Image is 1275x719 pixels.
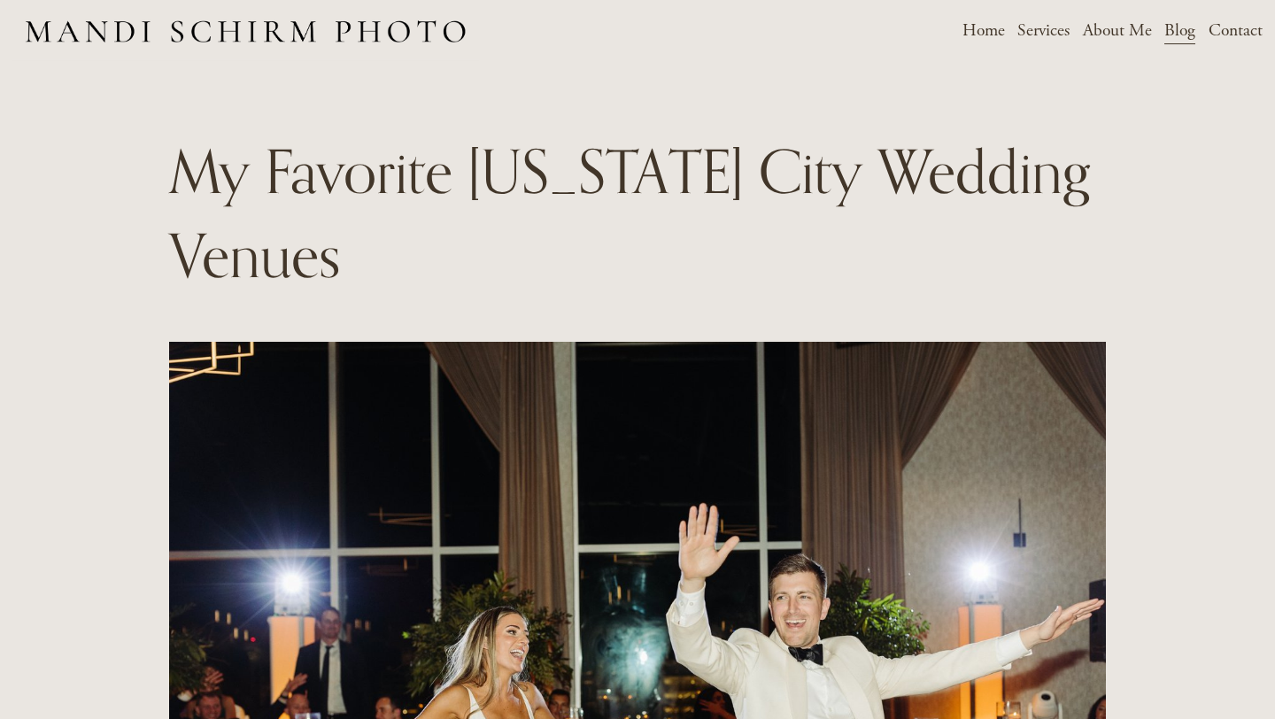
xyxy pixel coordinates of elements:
[962,15,1005,46] a: Home
[169,129,1106,298] h1: My Favorite [US_STATE] City Wedding Venues
[12,1,478,60] img: Des Moines Wedding Photographer - Mandi Schirm Photo
[1083,15,1152,46] a: About Me
[1017,15,1070,46] a: folder dropdown
[1164,15,1195,46] a: Blog
[1209,15,1263,46] a: Contact
[1017,17,1070,44] span: Services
